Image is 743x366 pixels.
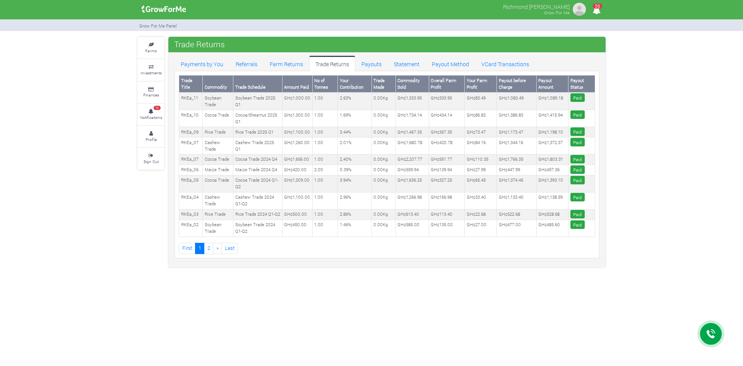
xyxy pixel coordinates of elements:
a: Investments [137,59,164,81]
td: GH¢33.40 [465,192,497,209]
small: Farms [145,48,157,53]
td: 0.00Kg [371,165,395,175]
th: Trade Schedule [233,76,282,93]
td: RKEa_03 [179,209,203,220]
td: GH¢1,803.31 [536,154,568,165]
td: GH¢1,309.00 [282,175,312,192]
td: GH¢1,467.35 [395,127,429,137]
td: 1.00 [312,93,337,110]
td: RKEa_07 [179,154,203,165]
td: Maize Trade 2024 Q4 [233,165,282,175]
td: Cashew Trade 2025 Q1 [233,137,282,155]
td: 1.69% [338,110,372,127]
td: RKEa_02 [179,220,203,237]
th: Payout before Charge [497,76,536,93]
td: 2.01% [338,137,372,155]
span: Paid [570,110,585,119]
td: GH¢139.94 [429,165,464,175]
img: growforme image [572,2,587,17]
a: Payouts [355,56,388,71]
span: Paid [570,210,585,219]
th: Your Farm Profit [465,76,497,93]
i: Notifications [589,2,604,19]
td: Cashew Trade 2024 Q1-Q2 [233,192,282,209]
td: GH¢1,300.00 [282,110,312,127]
a: 1 [195,243,204,254]
td: Rice Trade 2024 Q1-Q2 [233,209,282,220]
td: 2.63% [338,93,372,110]
img: growforme image [139,2,189,17]
td: GH¢86.83 [465,110,497,127]
td: GH¢457.36 [536,165,568,175]
a: VCard Transactions [475,56,535,71]
a: Farms [137,37,164,58]
a: 2 [204,243,213,254]
td: 0.00Kg [371,93,395,110]
a: Finances [137,82,164,103]
td: 0.00Kg [371,220,395,237]
td: 3.94% [338,175,372,192]
th: Payout Status [568,76,595,93]
td: GH¢1,766.35 [497,154,536,165]
td: 2.96% [338,192,372,209]
small: Sign Out [144,159,159,164]
td: GH¢434.14 [429,110,464,127]
td: GH¢1,374.45 [497,175,536,192]
a: 56 Notifications [137,104,164,125]
span: » [216,244,219,251]
td: GH¢551.77 [429,154,464,165]
th: Commodity [203,76,233,93]
a: Profile [137,126,164,147]
td: GH¢1,415.94 [536,110,568,127]
td: RKEa_06 [179,165,203,175]
a: Last [221,243,238,254]
td: GH¢110.35 [465,154,497,165]
td: GH¢450.00 [282,220,312,237]
small: Grow For Me Panel [139,23,177,29]
td: 1.00 [312,209,337,220]
td: GH¢613.40 [395,209,429,220]
a: Payments by You [175,56,229,71]
td: GH¢447.99 [497,165,536,175]
td: RKEa_04 [179,192,203,209]
td: Cocoa Trade 2024 Q4 [233,154,282,165]
td: Cocoa Trade [203,175,233,192]
td: 1.00 [312,175,337,192]
td: Cocoa Trade [203,110,233,127]
td: Rice Trade [203,127,233,137]
td: GH¢1,344.16 [497,137,536,155]
td: GH¢113.40 [429,209,464,220]
a: 56 [589,7,604,15]
a: Statement [388,56,426,71]
td: GH¢1,198.10 [536,127,568,137]
td: 0.00Kg [371,209,395,220]
td: 0.00Kg [371,192,395,209]
td: GH¢1,656.00 [282,154,312,165]
td: GH¢1,133.40 [497,192,536,209]
td: GH¢1,260.00 [282,137,312,155]
td: GH¢84.16 [465,137,497,155]
td: Soybean Trade 2025 Q1 [233,93,282,110]
span: Paid [570,127,585,136]
span: Paid [570,138,585,147]
p: Richmond [PERSON_NAME] [503,2,570,11]
td: 2.40% [338,154,372,165]
th: No of Tonnes [312,76,337,93]
td: GH¢327.25 [429,175,464,192]
td: GH¢65.45 [465,175,497,192]
td: GH¢477.00 [497,220,536,237]
td: 1.00 [312,154,337,165]
td: Cocoa Trade [203,154,233,165]
a: Sign Out [137,148,164,169]
td: 2.86% [338,209,372,220]
small: Grow For Me [544,10,570,15]
th: Commodity Sold [395,76,429,93]
td: GH¢420.00 [282,165,312,175]
td: Rice Trade 2025 Q1 [233,127,282,137]
td: GH¢1,000.00 [282,93,312,110]
td: GH¢83.49 [465,93,497,110]
td: GH¢1,680.78 [395,137,429,155]
td: GH¢1,333.95 [395,93,429,110]
td: GH¢22.68 [465,209,497,220]
td: GH¢1,138.59 [536,192,568,209]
